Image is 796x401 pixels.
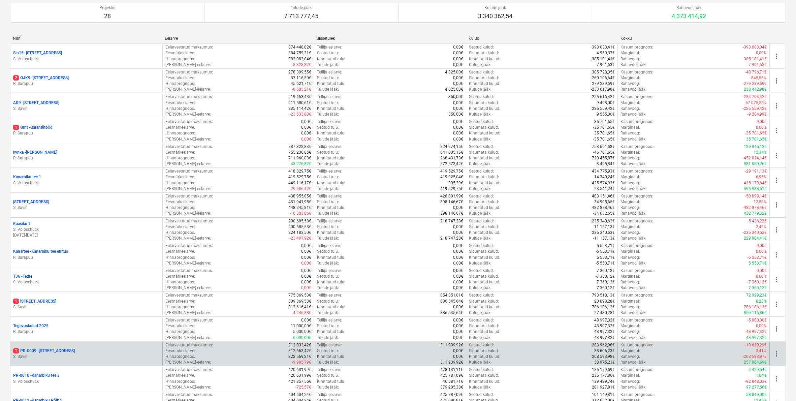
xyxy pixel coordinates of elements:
[288,174,311,180] p: 419 529,75€
[453,106,463,112] p: 0,00€
[165,150,195,155] p: Eesmärkeelarve :
[620,125,640,130] p: Marginaal :
[301,130,311,136] p: 0,00€
[594,174,615,180] p: 14 340,24€
[317,50,339,56] p: Seotud tulu :
[755,174,767,180] p: -6,95%
[288,69,311,75] p: 278 399,55€
[445,87,463,92] p: 4 825,00€
[13,125,53,130] p: Grnt - Garantiitööd
[165,69,213,75] p: Eelarvestatud maksumus :
[620,94,653,100] p: Kasumiprognoos :
[13,205,160,211] p: S. Savin
[317,144,342,150] p: Tellija eelarve :
[594,130,615,136] p: 35 701,65€
[13,348,19,353] span: 1
[288,50,311,56] p: 384 759,21€
[772,126,781,134] span: more_vert
[620,50,640,56] p: Marginaal :
[469,168,494,174] p: Seotud kulud :
[597,112,615,117] p: 9 555,00€
[453,130,463,136] p: 0,00€
[13,100,160,112] div: AR9 -[STREET_ADDRESS]S. Savin
[448,180,463,186] p: 395,29€
[620,130,640,136] p: Rahavoog :
[13,348,160,360] div: 1PR-0009 -[STREET_ADDRESS]S. Savin
[165,130,195,136] p: Hinnaprognoos :
[288,205,311,211] p: 448 245,81€
[453,125,463,130] p: 0,00€
[592,94,615,100] p: 225 616,42€
[317,36,463,41] div: Sissetulek
[469,44,494,50] p: Seotud kulud :
[772,350,781,358] span: more_vert
[469,112,491,117] p: Kulude jääk :
[592,106,615,112] p: 225 559,42€
[743,180,767,186] p: -425 179,64€
[13,227,160,233] p: S. Voloschuck
[594,119,615,125] p: 35 701,65€
[620,174,640,180] p: Marginaal :
[288,94,311,100] p: 219 463,43€
[165,119,213,125] p: Eelarvestatud maksumus :
[453,205,463,211] p: 0,00€
[620,56,640,62] p: Rahavoog :
[13,155,160,161] p: R. Sarapuu
[469,100,499,106] p: Sidumata kulud :
[440,193,463,199] p: 428 001,99€
[291,75,311,81] p: 37 116,50€
[469,155,500,161] p: Kinnitatud kulud :
[620,199,640,205] p: Marginaal :
[165,94,213,100] p: Eelarvestatud maksumus :
[453,100,463,106] p: 0,00€
[291,161,311,167] p: 43 276,82€
[743,44,767,50] p: -393 083,04€
[288,150,311,155] p: 755 236,85€
[317,180,345,186] p: Kinnitatud tulu :
[440,155,463,161] p: 268 431,73€
[13,299,160,310] div: 1[STREET_ADDRESS]S. Savin
[288,168,311,174] p: 418 829,75€
[13,304,160,310] p: S. Savin
[440,199,463,205] p: 398 146,67€
[448,112,463,117] p: 350,00€
[469,199,499,205] p: Sidumata kulud :
[772,77,781,85] span: more_vert
[478,12,512,20] p: 3 340 362,54
[750,75,767,81] p: -845,53%
[13,75,19,81] span: 2
[448,94,463,100] p: 350,00€
[13,373,160,384] div: PR-0010 -Kanarbiku tee 3S. Voloschuck
[469,106,500,112] p: Kinnitatud kulud :
[620,62,646,68] p: Rahavoo jääk :
[593,150,615,155] p: -46 701,65€
[745,193,767,199] p: -50 099,14€
[440,150,463,155] p: 841 005,15€
[301,119,311,125] p: 0,00€
[469,36,615,41] div: Kulud
[592,81,615,87] p: 279 239,69€
[13,299,19,304] span: 1
[453,44,463,50] p: 0,00€
[13,299,56,304] p: [STREET_ADDRESS]
[469,186,491,192] p: Kulude jääk :
[165,174,195,180] p: Eesmärkeelarve :
[13,100,59,106] p: AR9 - [STREET_ADDRESS]
[469,136,491,142] p: Kulude jääk :
[747,62,767,68] p: -7 901,63€
[13,323,160,335] div: Tegevuskulud 2025R. Sarapuu
[469,81,500,87] p: Kinnitatud kulud :
[620,106,640,112] p: Rahavoog :
[772,102,781,110] span: more_vert
[772,275,781,283] span: more_vert
[592,56,615,62] p: 385 181,41€
[13,50,62,56] p: Sin15 - [STREET_ADDRESS]
[165,211,211,216] p: [PERSON_NAME]-eelarve :
[743,56,767,62] p: -385 181,41€
[317,168,342,174] p: Tellija eelarve :
[13,50,160,62] div: Sin15 -[STREET_ADDRESS]S. Voloschuck
[469,211,491,216] p: Kulude jääk :
[165,144,213,150] p: Eelarvestatud maksumus :
[13,329,160,335] p: R. Sarapuu
[292,62,311,68] p: -8 323,82€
